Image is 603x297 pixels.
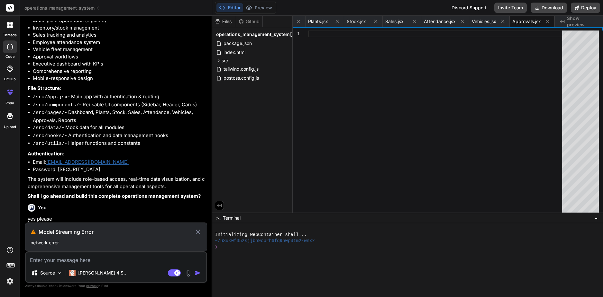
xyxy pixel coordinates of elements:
[33,39,206,46] li: Employee attendance system
[28,150,206,158] p: :
[33,24,206,32] li: Inventory/stock management
[24,5,100,11] span: operations_management_system
[347,18,366,25] span: Stock.jsx
[472,18,496,25] span: Vehicles.jsx
[28,176,206,190] p: The system will include role-based access, real-time data visualization, and comprehensive manage...
[223,39,252,47] span: package.json
[28,215,206,223] p: yes please
[33,94,68,100] code: /src/App.jsx
[215,244,218,250] span: ❯
[33,60,206,68] li: Executive dashboard with KPIs
[33,124,206,132] li: - Mock data for all modules
[223,74,260,82] span: postcss.config.js
[28,193,201,199] strong: Shall I go ahead and build this complete operations management system?
[33,132,206,140] li: - Authentication and data management hooks
[212,18,236,25] div: Files
[33,68,206,75] li: Comprehensive reporting
[31,240,202,246] p: network error
[5,276,15,287] img: settings
[78,270,126,276] p: [PERSON_NAME] 4 S..
[594,215,598,221] span: −
[4,124,16,130] label: Upload
[3,32,17,38] label: threads
[86,284,98,288] span: privacy
[57,270,62,276] img: Pick Models
[223,48,246,56] span: index.html
[385,18,404,25] span: Sales.jsx
[448,3,490,13] div: Discord Support
[33,17,206,24] li: Multi-plant operations (8 plants)
[40,270,55,276] p: Source
[33,133,65,139] code: /src/hooks/
[243,3,275,12] button: Preview
[28,151,63,157] strong: Authentication
[33,53,206,61] li: Approval workflows
[293,31,300,37] div: 1
[4,76,16,82] label: GitHub
[308,18,328,25] span: Plants.jsx
[38,205,47,211] h6: You
[25,283,207,289] p: Always double-check its answers. Your in Bind
[185,269,192,277] img: attachment
[33,110,65,116] code: /src/pages/
[33,141,65,146] code: /src/utils/
[195,270,201,276] img: icon
[33,93,206,101] li: - Main app with authentication & routing
[531,3,567,13] button: Download
[39,228,194,236] h3: Model Streaming Error
[571,3,600,13] button: Deploy
[216,215,221,221] span: >_
[33,166,206,173] li: Password: [SECURITY_DATA]
[28,85,60,91] strong: File Structure
[46,159,129,165] a: [EMAIL_ADDRESS][DOMAIN_NAME]
[33,109,206,124] li: - Dashboard, Plants, Stock, Sales, Attendance, Vehicles, Approvals, Reports
[33,125,62,131] code: /src/data/
[33,102,79,108] code: /src/components/
[222,57,228,64] span: src
[215,238,315,244] span: ~/u3uk0f35zsjjbn9cprh6fq9h0p4tm2-wnxx
[33,31,206,39] li: Sales tracking and analytics
[5,100,14,106] label: prem
[567,15,598,28] span: Show preview
[216,31,290,38] span: operations_management_system
[33,159,206,166] li: Email:
[33,140,206,148] li: - Helper functions and constants
[236,18,262,25] div: Github
[28,85,206,92] p: :
[5,54,14,59] label: code
[223,215,241,221] span: Terminal
[593,213,599,223] button: −
[33,75,206,82] li: Mobile-responsive design
[69,270,76,276] img: Claude 4 Sonnet
[424,18,456,25] span: Attendance.jsx
[215,232,306,238] span: Initializing WebContainer shell...
[33,101,206,109] li: - Reusable UI components (Sidebar, Header, Cards)
[33,46,206,53] li: Vehicle fleet management
[494,3,527,13] button: Invite Team
[216,3,243,12] button: Editor
[223,65,259,73] span: tailwind.config.js
[512,18,541,25] span: Approvals.jsx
